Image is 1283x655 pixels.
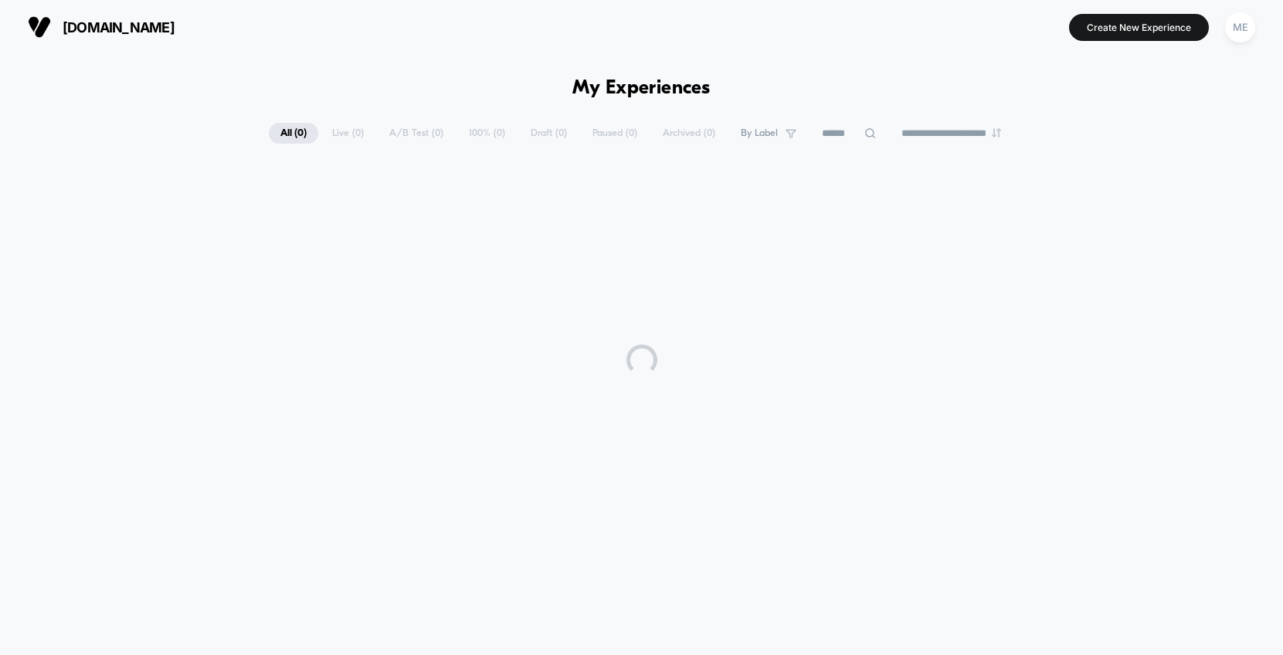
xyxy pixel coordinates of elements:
[269,123,318,144] span: All ( 0 )
[63,19,175,36] span: [DOMAIN_NAME]
[1220,12,1260,43] button: ME
[992,128,1001,137] img: end
[1069,14,1209,41] button: Create New Experience
[28,15,51,39] img: Visually logo
[741,127,778,139] span: By Label
[23,15,179,39] button: [DOMAIN_NAME]
[1225,12,1255,42] div: ME
[572,77,711,100] h1: My Experiences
